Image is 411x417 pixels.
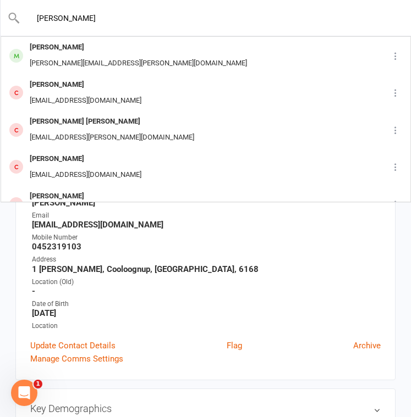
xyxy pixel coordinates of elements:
[26,188,145,204] div: [PERSON_NAME]
[32,299,381,309] div: Date of Birth
[26,77,145,93] div: [PERSON_NAME]
[26,55,250,71] div: [PERSON_NAME][EMAIL_ADDRESS][PERSON_NAME][DOMAIN_NAME]
[32,232,381,243] div: Mobile Number
[26,151,145,167] div: [PERSON_NAME]
[32,220,381,230] strong: [EMAIL_ADDRESS][DOMAIN_NAME]
[11,380,37,406] iframe: Intercom live chat
[32,198,381,208] strong: [PERSON_NAME]
[32,254,381,265] div: Address
[32,242,381,252] strong: 0452319103
[26,40,250,55] div: [PERSON_NAME]
[20,10,392,26] input: Search...
[26,93,145,109] div: [EMAIL_ADDRESS][DOMAIN_NAME]
[30,352,123,365] a: Manage Comms Settings
[32,277,381,287] div: Location (Old)
[32,264,381,274] strong: 1 [PERSON_NAME], Cooloognup, [GEOGRAPHIC_DATA], 6168
[26,130,198,146] div: [EMAIL_ADDRESS][PERSON_NAME][DOMAIN_NAME]
[32,308,381,318] strong: [DATE]
[32,286,381,296] strong: -
[353,339,381,352] a: Archive
[227,339,242,352] a: Flag
[32,210,381,221] div: Email
[30,339,116,352] a: Update Contact Details
[34,380,42,388] span: 1
[26,114,198,130] div: [PERSON_NAME] [PERSON_NAME]
[32,321,381,331] div: Location
[26,167,145,183] div: [EMAIL_ADDRESS][DOMAIN_NAME]
[30,403,381,414] h3: Key Demographics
